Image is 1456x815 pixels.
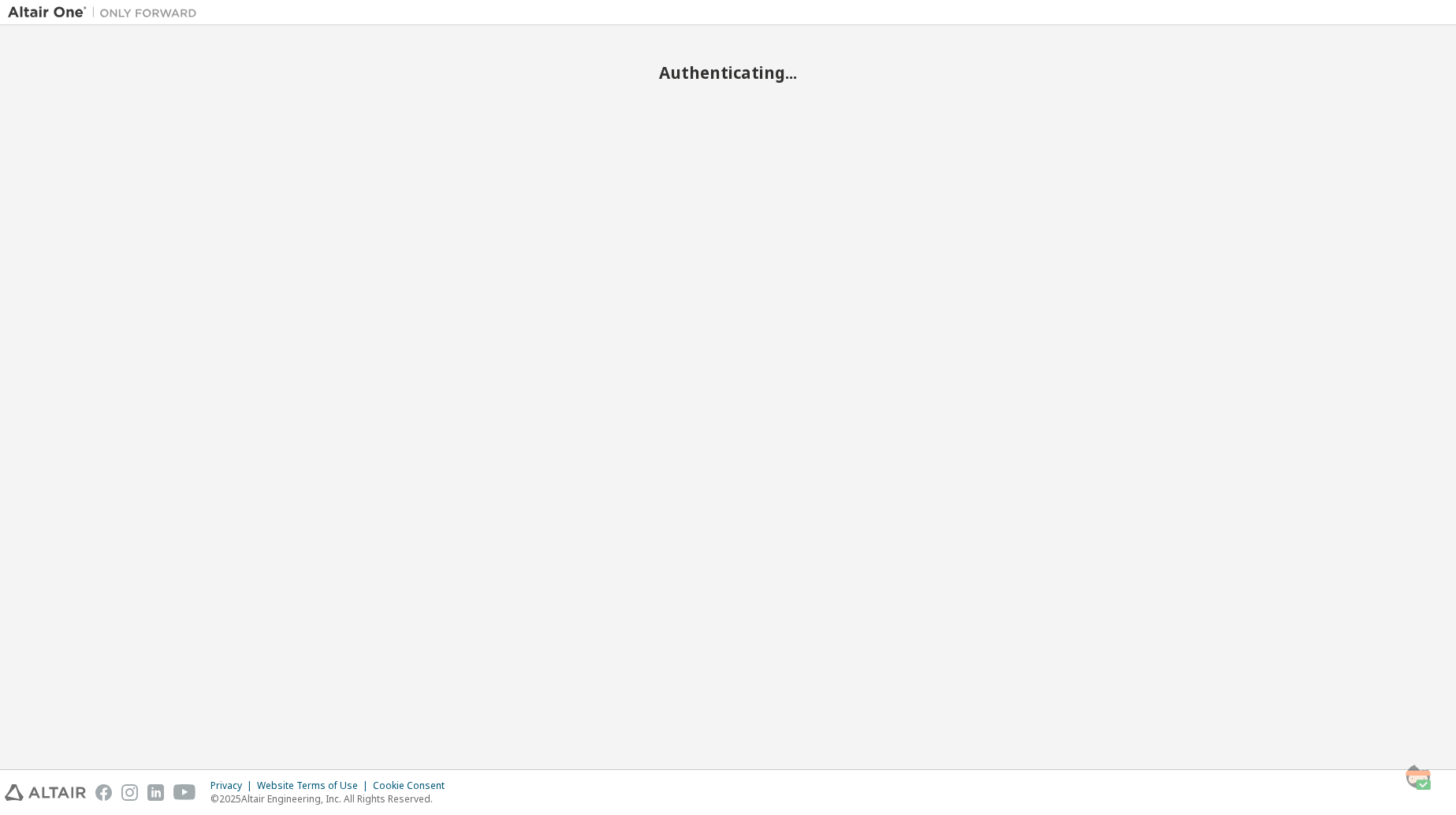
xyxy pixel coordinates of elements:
[173,784,196,801] img: youtube.svg
[121,784,138,801] img: instagram.svg
[257,780,373,792] div: Website Terms of Use
[210,792,454,806] p: © 2025 Altair Engineering, Inc. All Rights Reserved.
[8,62,1448,83] h2: Authenticating...
[5,784,86,801] img: altair_logo.svg
[373,780,454,792] div: Cookie Consent
[210,780,257,792] div: Privacy
[95,784,112,801] img: facebook.svg
[147,784,164,801] img: linkedin.svg
[8,5,205,20] img: Altair One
